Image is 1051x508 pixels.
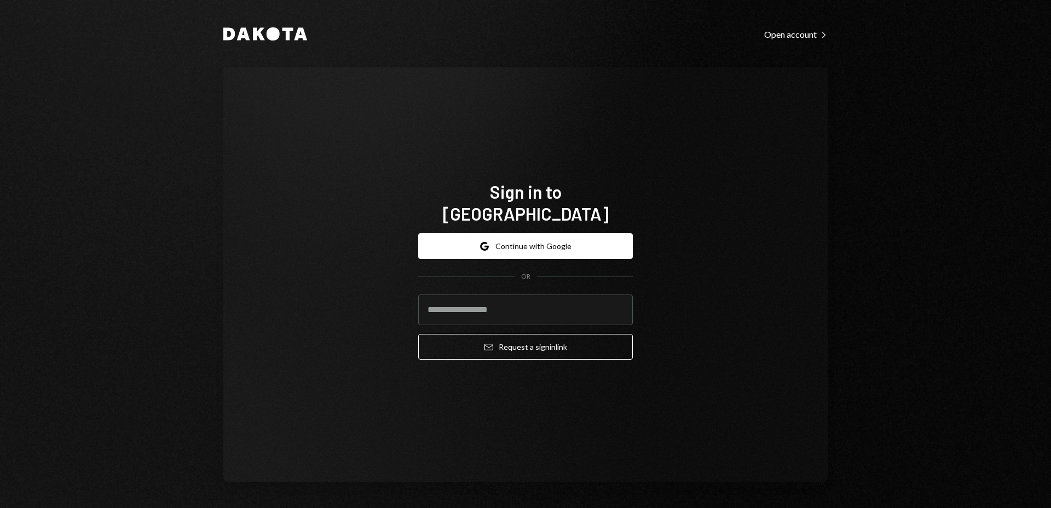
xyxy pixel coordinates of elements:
[764,28,828,40] a: Open account
[418,181,633,224] h1: Sign in to [GEOGRAPHIC_DATA]
[521,272,530,281] div: OR
[418,233,633,259] button: Continue with Google
[764,29,828,40] div: Open account
[418,334,633,360] button: Request a signinlink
